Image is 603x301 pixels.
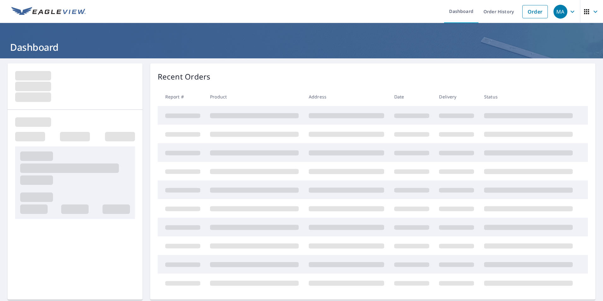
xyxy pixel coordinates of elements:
th: Status [479,87,578,106]
th: Product [205,87,304,106]
th: Date [389,87,434,106]
h1: Dashboard [8,41,595,54]
a: Order [522,5,548,18]
p: Recent Orders [158,71,211,82]
th: Report # [158,87,205,106]
div: MA [553,5,567,19]
img: EV Logo [11,7,86,16]
th: Address [304,87,389,106]
th: Delivery [434,87,479,106]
